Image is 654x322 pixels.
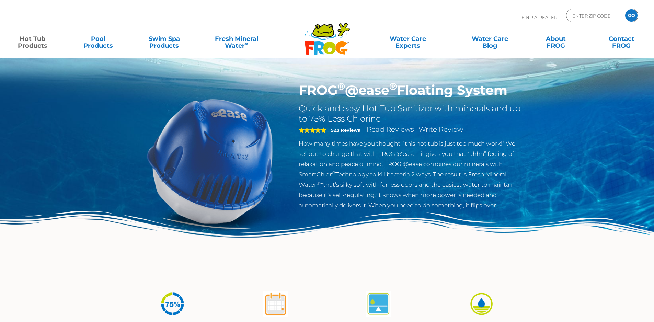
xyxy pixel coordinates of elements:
span: 5 [299,127,326,133]
p: How many times have you thought, “this hot tub is just too much work!” We set out to change that ... [299,138,523,210]
sup: ® [389,80,397,92]
sup: ®∞ [317,181,323,186]
img: Easy on Swim Spa Surfaces & Less Odor — FROG® Gentle Water Care [469,291,494,317]
a: Read Reviews [367,125,414,134]
a: AboutFROG [530,32,581,46]
a: Fresh MineralWater∞ [204,32,268,46]
p: Find A Dealer [521,9,557,26]
a: ContactFROG [596,32,647,46]
sup: ® [332,170,335,175]
h2: Quick and easy Hot Tub Sanitizer with minerals and up to 75% Less Chlorine [299,103,523,124]
img: Self-Regulates for Continuous Crystal-Clear Water — FROG® Smart Water Care [366,291,391,317]
input: GO [625,9,638,22]
a: Water CareBlog [464,32,515,46]
sup: ∞ [245,41,248,46]
span: | [415,127,417,133]
img: 75% Less Chlorine — FROG® Fresh Mineral Water® Advantage [160,291,185,317]
sup: ® [337,80,345,92]
h1: FROG @ease Floating System [299,82,523,98]
a: Water CareExperts [366,32,449,46]
a: Swim SpaProducts [139,32,190,46]
a: Hot TubProducts [7,32,58,46]
a: PoolProducts [73,32,124,46]
img: Frog Products Logo [301,14,354,56]
strong: 523 Reviews [331,127,360,133]
img: hot-tub-product-atease-system.png [131,82,289,240]
a: Write Review [418,125,463,134]
img: Shock Only Once a Month — FROG® Easy Water Care Benefit [263,291,288,317]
